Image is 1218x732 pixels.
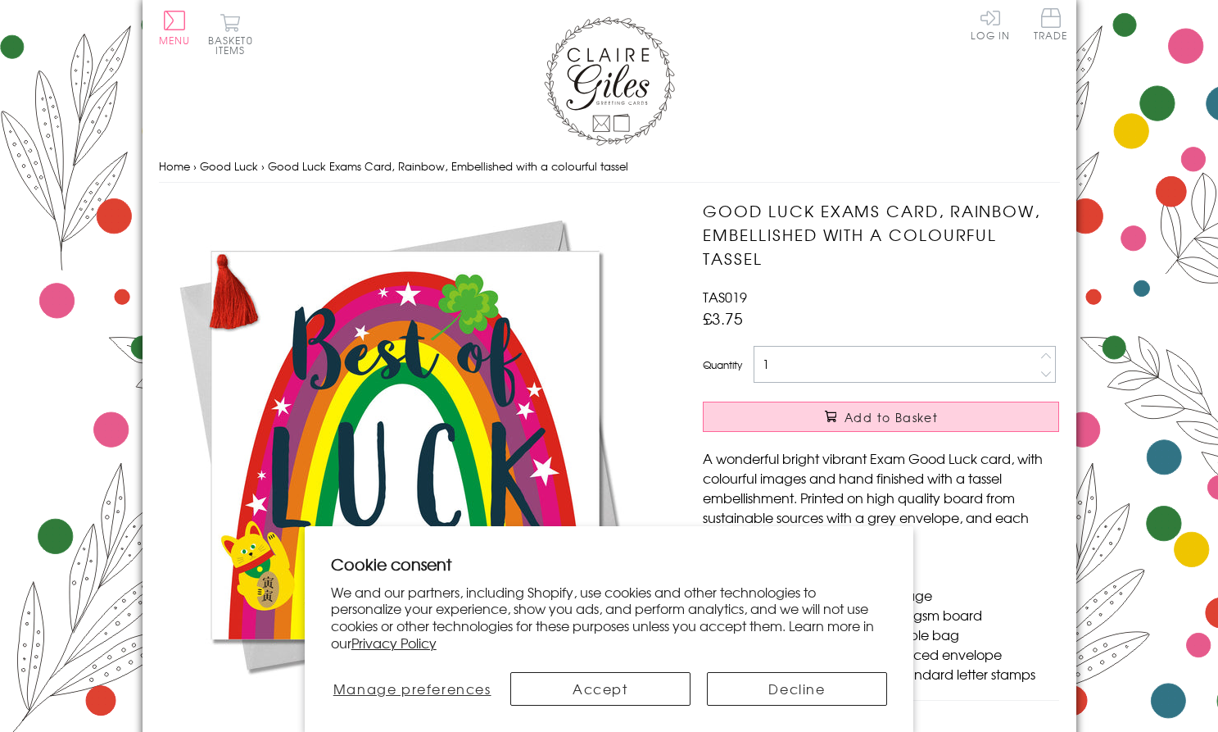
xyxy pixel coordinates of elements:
button: Basket0 items [208,13,253,55]
span: Manage preferences [333,679,491,698]
a: Good Luck [200,158,258,174]
button: Manage preferences [331,672,494,706]
button: Add to Basket [703,402,1059,432]
span: Good Luck Exams Card, Rainbow, Embellished with a colourful tassel [268,158,628,174]
span: 0 items [215,33,253,57]
p: We and our partners, including Shopify, use cookies and other technologies to personalize your ex... [331,584,888,652]
p: A wonderful bright vibrant Exam Good Luck card, with colourful images and hand finished with a ta... [703,448,1059,547]
a: Trade [1034,8,1068,43]
img: Claire Giles Greetings Cards [544,16,675,146]
a: Home [159,158,190,174]
h1: Good Luck Exams Card, Rainbow, Embellished with a colourful tassel [703,199,1059,270]
a: Log In [971,8,1010,40]
button: Menu [159,11,191,45]
span: TAS019 [703,287,747,307]
nav: breadcrumbs [159,150,1060,184]
button: Decline [707,672,887,706]
span: Menu [159,33,191,48]
label: Quantity [703,357,742,372]
span: Trade [1034,8,1068,40]
span: › [193,158,197,174]
button: Accept [510,672,691,706]
h2: Cookie consent [331,552,888,575]
img: Good Luck Exams Card, Rainbow, Embellished with a colourful tassel [159,199,650,691]
a: Privacy Policy [351,633,437,652]
span: Add to Basket [844,409,938,425]
span: › [261,158,265,174]
span: £3.75 [703,307,743,330]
